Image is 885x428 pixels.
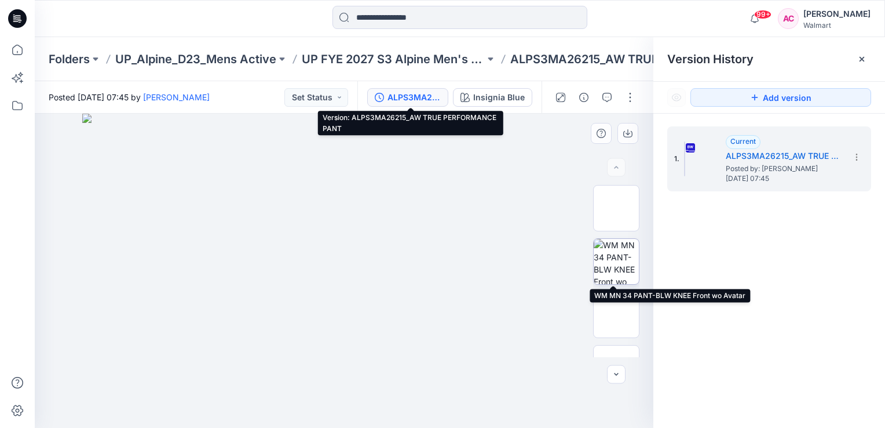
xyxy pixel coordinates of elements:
span: 1. [674,154,679,164]
div: Walmart [803,21,871,30]
span: Current [730,137,756,146]
button: ALPS3MA26215_AW TRUE PERFORMANCE PANT [367,88,448,107]
span: Posted by: Arunita Chandra [726,163,842,175]
h5: ALPS3MA26215_AW TRUE PERFORMANCE PANT [726,149,842,163]
a: UP FYE 2027 S3 Alpine Men's Active Alpine [302,51,485,67]
button: Insignia Blue [453,88,532,107]
div: Insignia Blue [473,91,525,104]
button: Add version [690,88,871,107]
img: ALPS3MA26215_AW TRUE PERFORMANCE PANT [684,142,685,176]
button: Close [857,55,866,64]
span: Posted [DATE] 07:45 by [49,91,210,103]
span: Version History [667,52,754,66]
a: Folders [49,51,90,67]
div: ALPS3MA26215_AW TRUE PERFORMANCE PANT [387,91,441,104]
img: WM MN 34 PANT-BLW KNEE Front wo Avatar [594,239,639,284]
span: [DATE] 07:45 [726,175,842,183]
button: Show Hidden Versions [667,88,686,107]
a: UP_Alpine_D23_Mens Active [115,51,276,67]
div: [PERSON_NAME] [803,7,871,21]
p: ALPS3MA26215_AW TRUE PERFORMANCE PANT [510,51,693,67]
button: Details [575,88,593,107]
a: [PERSON_NAME] [143,92,210,102]
div: AC [778,8,799,29]
img: eyJhbGciOiJIUzI1NiIsImtpZCI6IjAiLCJzbHQiOiJzZXMiLCJ0eXAiOiJKV1QifQ.eyJkYXRhIjp7InR5cGUiOiJzdG9yYW... [82,114,606,428]
span: 99+ [754,10,771,19]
